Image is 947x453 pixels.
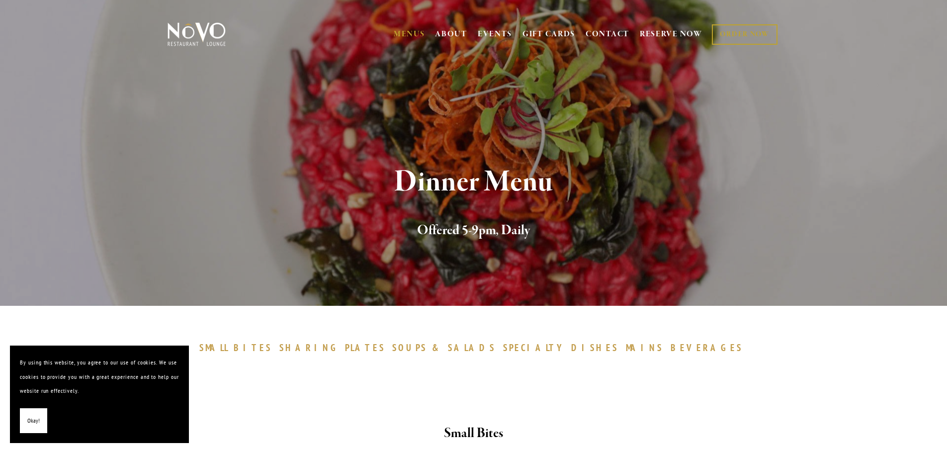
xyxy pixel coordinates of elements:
a: BEVERAGES [671,342,748,354]
span: DISHES [571,342,618,354]
a: EVENTS [478,29,512,39]
a: RESERVE NOW [640,25,702,44]
button: Okay! [20,408,47,434]
span: SPECIALTY [503,342,567,354]
a: SOUPS&SALADS [392,342,500,354]
a: MAINS [626,342,668,354]
span: BEVERAGES [671,342,743,354]
span: BITES [234,342,272,354]
span: SHARING [279,342,340,354]
a: SHARINGPLATES [279,342,390,354]
img: Novo Restaurant &amp; Lounge [166,22,228,47]
strong: Small Bites [444,425,503,442]
p: By using this website, you agree to our use of cookies. We use cookies to provide you with a grea... [20,356,179,398]
h1: Dinner Menu [184,166,764,198]
span: MAINS [626,342,663,354]
a: ABOUT [435,29,467,39]
a: GIFT CARDS [522,25,575,44]
a: ORDER NOW [712,24,777,45]
a: SPECIALTYDISHES [503,342,623,354]
span: SALADS [448,342,496,354]
h2: Offered 5-9pm, Daily [184,220,764,241]
span: SOUPS [392,342,427,354]
span: & [432,342,443,354]
section: Cookie banner [10,346,189,443]
a: CONTACT [586,25,629,44]
a: SMALLBITES [199,342,277,354]
a: MENUS [394,29,425,39]
span: PLATES [345,342,385,354]
span: Okay! [27,414,40,428]
span: SMALL [199,342,229,354]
